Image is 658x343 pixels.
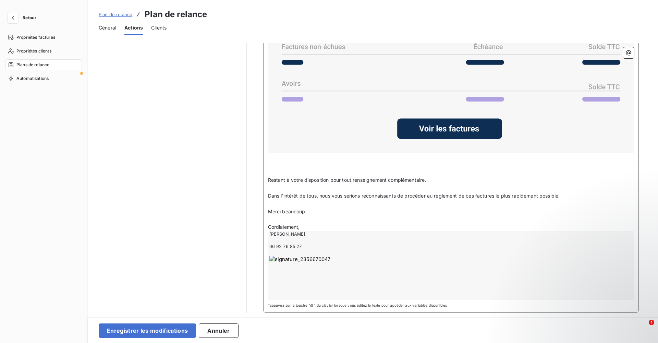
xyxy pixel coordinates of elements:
[99,24,116,31] span: Général
[23,16,36,20] span: Retour
[268,193,560,199] span: Dans l’intérêt de tous, nous vous serions reconnaissants de procéder au règlement de ces factures...
[5,12,42,23] button: Retour
[268,209,305,214] span: Merci beaucoup
[268,303,634,308] span: *appuyez sur la touche "@" du clavier lorsque vous éditez le texte pour accéder aux variables dis...
[99,323,196,338] button: Enregistrer les modifications
[16,34,55,40] span: Propriétés factures
[521,276,658,324] iframe: Intercom notifications message
[268,224,300,230] span: Cordialement,
[5,46,82,57] a: Propriétés clients
[5,59,82,70] a: Plans de relance
[649,320,654,325] span: 1
[99,11,132,18] a: Plan de relance
[16,75,49,82] span: Automatisations
[5,73,82,84] a: Automatisations
[199,323,238,338] button: Annuler
[99,12,132,17] span: Plan de relance
[635,320,651,336] iframe: Intercom live chat
[268,177,426,183] span: Restant à votre disposition pour tout renseignement complémentaire.
[145,8,207,21] h3: Plan de relance
[16,62,49,68] span: Plans de relance
[16,48,51,54] span: Propriétés clients
[151,24,167,31] span: Clients
[124,24,143,31] span: Actions
[5,32,82,43] a: Propriétés factures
